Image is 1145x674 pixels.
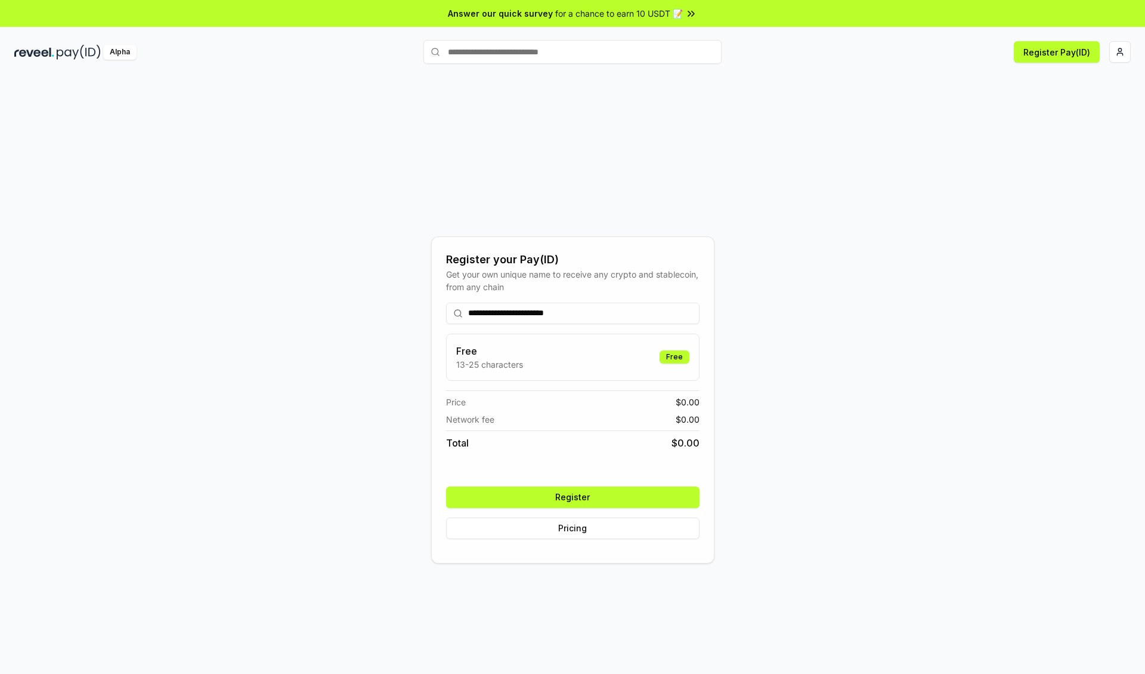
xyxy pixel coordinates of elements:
[446,487,700,508] button: Register
[14,45,54,60] img: reveel_dark
[456,358,523,371] p: 13-25 characters
[103,45,137,60] div: Alpha
[57,45,101,60] img: pay_id
[446,251,700,268] div: Register your Pay(ID)
[1014,41,1100,63] button: Register Pay(ID)
[446,518,700,539] button: Pricing
[446,436,469,450] span: Total
[456,344,523,358] h3: Free
[660,350,689,364] div: Free
[446,413,494,426] span: Network fee
[671,436,700,450] span: $ 0.00
[676,396,700,408] span: $ 0.00
[555,7,683,20] span: for a chance to earn 10 USDT 📝
[676,413,700,426] span: $ 0.00
[446,268,700,293] div: Get your own unique name to receive any crypto and stablecoin, from any chain
[448,7,553,20] span: Answer our quick survey
[446,396,466,408] span: Price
